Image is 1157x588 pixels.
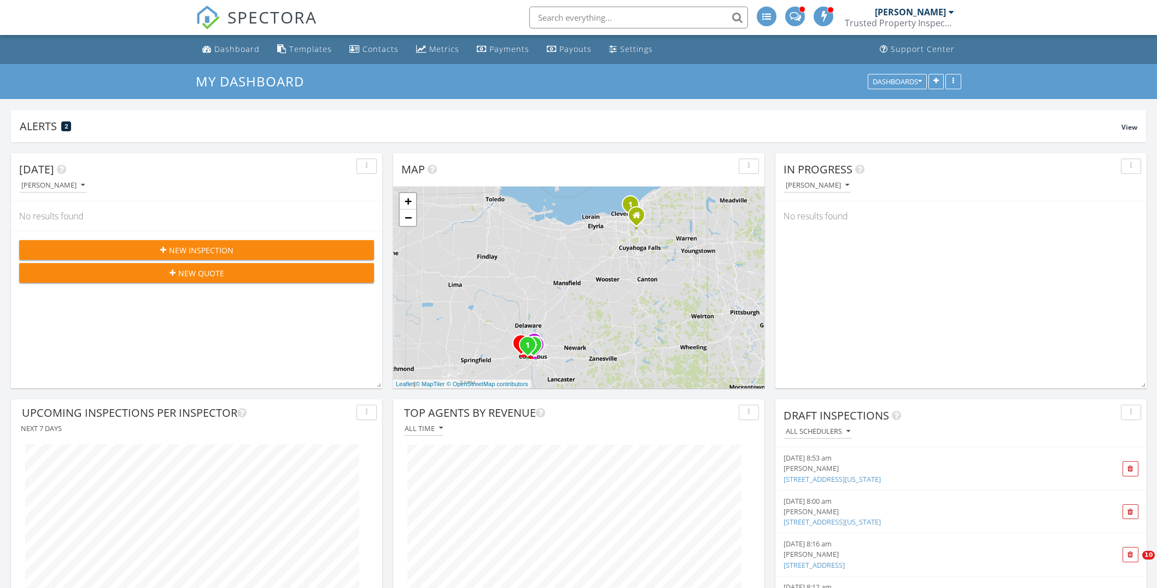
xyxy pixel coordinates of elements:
[11,201,382,231] div: No results found
[605,39,657,60] a: Settings
[873,78,922,85] div: Dashboards
[196,72,313,90] a: My Dashboard
[630,204,637,211] div: 3410 E 110th St, Cleveland, OH 44104
[784,178,851,193] button: [PERSON_NAME]
[525,342,530,350] i: 1
[536,345,542,351] div: 1532-1538 E Livingston Ave, Columbus, OH 43205
[784,507,1079,517] div: [PERSON_NAME]
[363,44,399,54] div: Contacts
[214,44,260,54] div: Dashboard
[529,7,748,28] input: Search everything...
[273,39,336,60] a: Templates
[786,428,850,435] div: All schedulers
[542,39,596,60] a: Payouts
[784,474,881,484] a: [STREET_ADDRESS][US_STATE]
[875,7,946,18] div: [PERSON_NAME]
[19,178,87,193] button: [PERSON_NAME]
[429,44,459,54] div: Metrics
[412,39,464,60] a: Metrics
[519,340,523,348] i: 2
[1142,551,1155,560] span: 10
[845,18,954,28] div: Trusted Property Inspections, LLC
[534,345,540,351] div: 765 Parsons Ave , Columbus OH 43206
[784,453,1079,485] a: [DATE] 8:53 am [PERSON_NAME] [STREET_ADDRESS][US_STATE]
[227,5,317,28] span: SPECTORA
[620,44,653,54] div: Settings
[416,381,445,387] a: © MapTiler
[786,182,849,189] div: [PERSON_NAME]
[784,549,1079,560] div: [PERSON_NAME]
[891,44,955,54] div: Support Center
[396,381,414,387] a: Leaflet
[784,496,1079,507] div: [DATE] 8:00 am
[784,424,852,439] button: All schedulers
[447,381,528,387] a: © OpenStreetMap contributors
[401,162,425,177] span: Map
[400,209,416,226] a: Zoom out
[1120,551,1146,577] iframe: Intercom live chat
[784,539,1079,570] a: [DATE] 8:16 am [PERSON_NAME] [STREET_ADDRESS]
[784,408,889,423] span: Draft Inspections
[784,560,845,570] a: [STREET_ADDRESS]
[875,39,959,60] a: Support Center
[784,463,1079,474] div: [PERSON_NAME]
[404,405,734,421] div: Top Agents by Revenue
[784,496,1079,528] a: [DATE] 8:00 am [PERSON_NAME] [STREET_ADDRESS][US_STATE]
[775,201,1147,231] div: No results found
[404,421,443,436] button: All time
[868,74,927,89] button: Dashboards
[65,123,68,130] span: 2
[405,424,443,432] div: All time
[528,345,534,351] div: 227 S Hague Ave, Columbus, OH 43204
[196,15,317,38] a: SPECTORA
[20,119,1121,133] div: Alerts
[19,162,54,177] span: [DATE]
[784,539,1079,549] div: [DATE] 8:16 am
[345,39,403,60] a: Contacts
[21,182,85,189] div: [PERSON_NAME]
[784,517,881,527] a: [STREET_ADDRESS][US_STATE]
[393,380,531,389] div: |
[178,267,224,279] span: New Quote
[1121,123,1137,132] span: View
[628,201,633,209] i: 1
[169,244,233,256] span: New Inspection
[196,5,220,30] img: The Best Home Inspection Software - Spectora
[22,405,352,421] div: Upcoming Inspections Per Inspector
[472,39,534,60] a: Payments
[784,162,852,177] span: In Progress
[400,193,416,209] a: Zoom in
[784,453,1079,463] div: [DATE] 8:53 am
[559,44,592,54] div: Payouts
[636,215,643,222] div: 10777 Northfield Rd, Northfield OH 44067
[19,263,374,283] button: New Quote
[289,44,332,54] div: Templates
[198,39,264,60] a: Dashboard
[19,240,374,260] button: New Inspection
[489,44,529,54] div: Payments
